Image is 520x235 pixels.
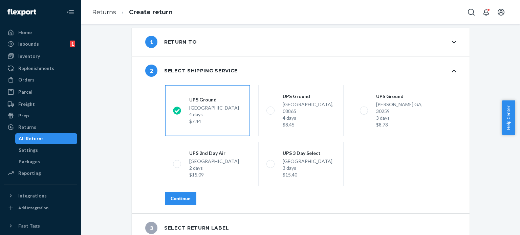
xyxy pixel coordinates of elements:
[18,29,32,36] div: Home
[283,121,335,128] div: $8.45
[376,115,429,121] div: 3 days
[4,99,77,110] a: Freight
[18,205,48,211] div: Add Integration
[4,122,77,133] a: Returns
[189,104,239,125] div: [GEOGRAPHIC_DATA]
[171,195,191,202] div: Continue
[145,222,229,234] div: Select return label
[87,2,178,22] ol: breadcrumbs
[189,118,239,125] div: $7.44
[18,76,35,83] div: Orders
[283,93,335,100] div: UPS Ground
[145,36,157,48] span: 1
[479,5,493,19] button: Open notifications
[4,27,77,38] a: Home
[4,87,77,97] a: Parcel
[18,222,40,229] div: Fast Tags
[18,65,54,72] div: Replenishments
[494,5,508,19] button: Open account menu
[189,150,239,157] div: UPS 2nd Day Air
[145,222,157,234] span: 3
[189,96,239,103] div: UPS Ground
[18,53,40,60] div: Inventory
[145,65,157,77] span: 2
[145,65,238,77] div: Select shipping service
[4,51,77,62] a: Inventory
[283,165,332,171] div: 3 days
[376,101,429,128] div: [PERSON_NAME] GA, 30259
[18,101,35,108] div: Freight
[189,158,239,178] div: [GEOGRAPHIC_DATA]
[4,74,77,85] a: Orders
[7,9,36,16] img: Flexport logo
[4,190,77,201] button: Integrations
[18,41,39,47] div: Inbounds
[15,145,78,156] a: Settings
[145,36,197,48] div: Return to
[18,192,47,199] div: Integrations
[189,111,239,118] div: 4 days
[18,124,36,131] div: Returns
[4,220,77,231] button: Fast Tags
[165,192,196,205] button: Continue
[189,165,239,171] div: 2 days
[283,158,332,178] div: [GEOGRAPHIC_DATA]
[19,158,40,165] div: Packages
[4,39,77,49] a: Inbounds1
[15,156,78,167] a: Packages
[283,101,335,128] div: [GEOGRAPHIC_DATA], 08865
[4,168,77,179] a: Reporting
[283,115,335,121] div: 4 days
[4,110,77,121] a: Prep
[502,100,515,135] button: Help Center
[376,93,429,100] div: UPS Ground
[464,5,478,19] button: Open Search Box
[129,8,173,16] a: Create return
[283,171,332,178] div: $15.40
[189,171,239,178] div: $15.09
[376,121,429,128] div: $8.73
[18,170,41,177] div: Reporting
[70,41,75,47] div: 1
[18,89,32,95] div: Parcel
[19,147,38,154] div: Settings
[283,150,332,157] div: UPS 3 Day Select
[4,204,77,212] a: Add Integration
[4,63,77,74] a: Replenishments
[15,133,78,144] a: All Returns
[92,8,116,16] a: Returns
[18,112,29,119] div: Prep
[64,5,77,19] button: Close Navigation
[19,135,44,142] div: All Returns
